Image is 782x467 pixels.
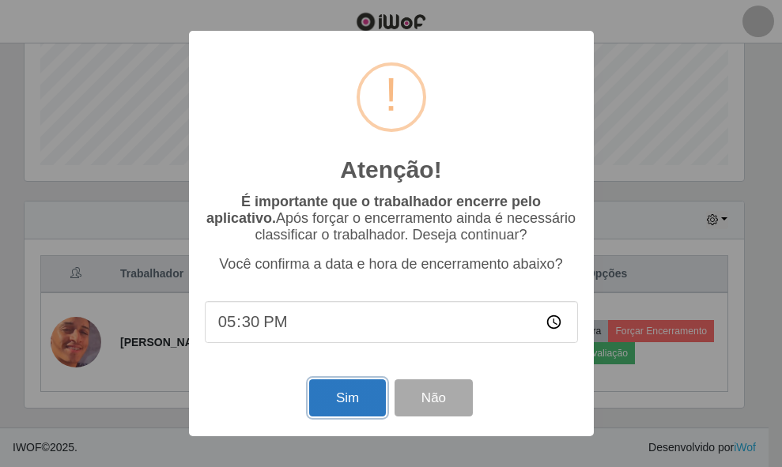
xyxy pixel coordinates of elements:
h2: Atenção! [340,156,441,184]
p: Após forçar o encerramento ainda é necessário classificar o trabalhador. Deseja continuar? [205,194,578,243]
p: Você confirma a data e hora de encerramento abaixo? [205,256,578,273]
button: Sim [309,379,386,416]
b: É importante que o trabalhador encerre pelo aplicativo. [206,194,541,226]
button: Não [395,379,473,416]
